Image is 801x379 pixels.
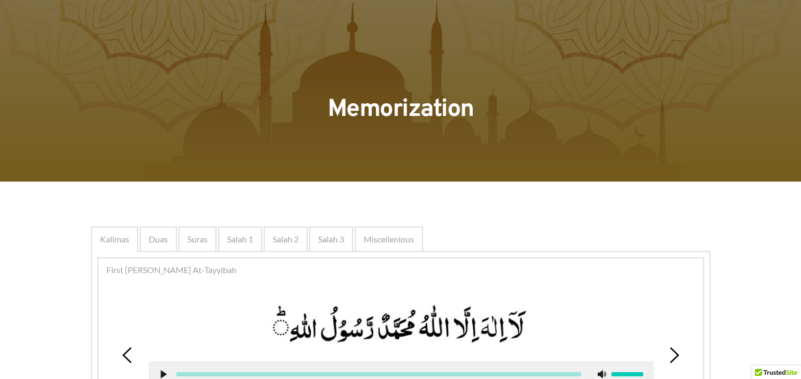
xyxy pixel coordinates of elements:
[364,233,414,246] span: Miscellenious
[100,233,129,246] span: Kalimas
[318,233,344,246] span: Salah 3
[328,94,474,125] span: Memorization
[227,233,253,246] span: Salah 1
[273,233,299,246] span: Salah 2
[187,233,208,246] span: Suras
[149,233,168,246] span: Duas
[106,264,237,276] span: First [PERSON_NAME] At-Tayyibah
